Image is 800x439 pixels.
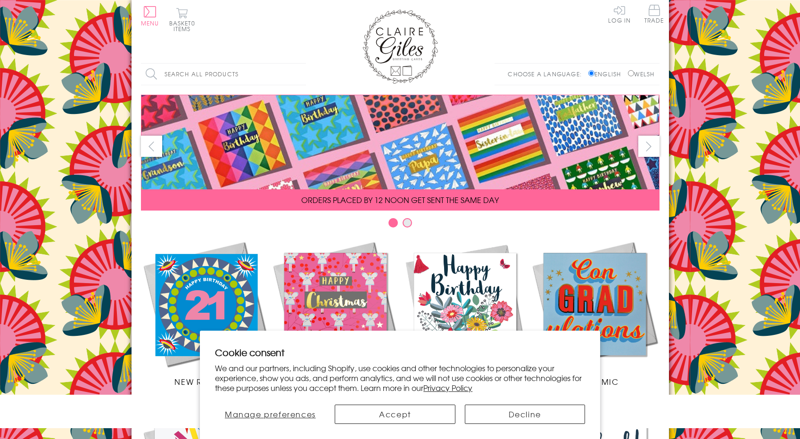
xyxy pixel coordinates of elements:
label: Welsh [628,70,655,78]
a: Trade [644,5,664,25]
p: We and our partners, including Shopify, use cookies and other technologies to personalize your ex... [215,363,585,392]
span: 0 items [173,19,195,33]
a: Log In [608,5,631,23]
h2: Cookie consent [215,346,585,359]
img: Claire Giles Greetings Cards [363,9,438,84]
button: Carousel Page 2 [403,218,412,228]
label: English [588,70,626,78]
div: Carousel Pagination [141,218,660,232]
p: Choose a language: [508,70,586,78]
button: Basket0 items [169,8,195,32]
a: Christmas [271,239,400,387]
button: Menu [141,6,159,26]
input: Search all products [141,64,306,85]
a: Birthdays [400,239,530,387]
input: Search [297,64,306,85]
span: New Releases [174,376,236,387]
a: Privacy Policy [423,382,472,393]
span: Manage preferences [225,408,316,420]
button: Decline [465,405,585,424]
button: prev [141,136,162,157]
button: Carousel Page 1 (Current Slide) [388,218,398,228]
input: Welsh [628,70,634,76]
input: English [588,70,594,76]
span: Trade [644,5,664,23]
button: Accept [335,405,455,424]
span: Menu [141,19,159,27]
a: Academic [530,239,660,387]
button: Manage preferences [215,405,325,424]
a: New Releases [141,239,271,387]
button: next [638,136,660,157]
span: ORDERS PLACED BY 12 NOON GET SENT THE SAME DAY [301,194,499,205]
